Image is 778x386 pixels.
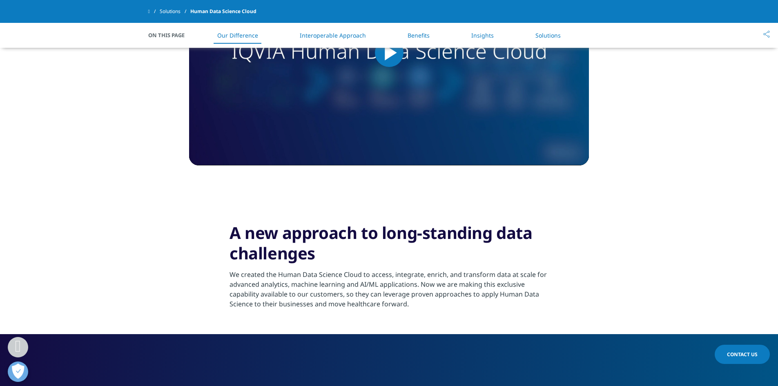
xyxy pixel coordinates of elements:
a: Benefits [408,31,430,39]
a: Insights [471,31,494,39]
a: Solutions [535,31,561,39]
p: We created the Human Data Science Cloud to access, integrate, enrich, and transform data at scale... [230,270,548,314]
button: Play Video [375,38,403,67]
span: Contact Us [727,351,758,358]
a: Solutions [160,4,190,19]
a: Our Difference [217,31,258,39]
a: Contact Us [715,345,770,364]
h3: A new approach to long-standing data challenges [230,223,548,270]
button: 개방형 기본 설정 [8,361,28,382]
span: Human Data Science Cloud [190,4,256,19]
a: Interoperable Approach [300,31,366,39]
span: On This Page [148,31,193,39]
